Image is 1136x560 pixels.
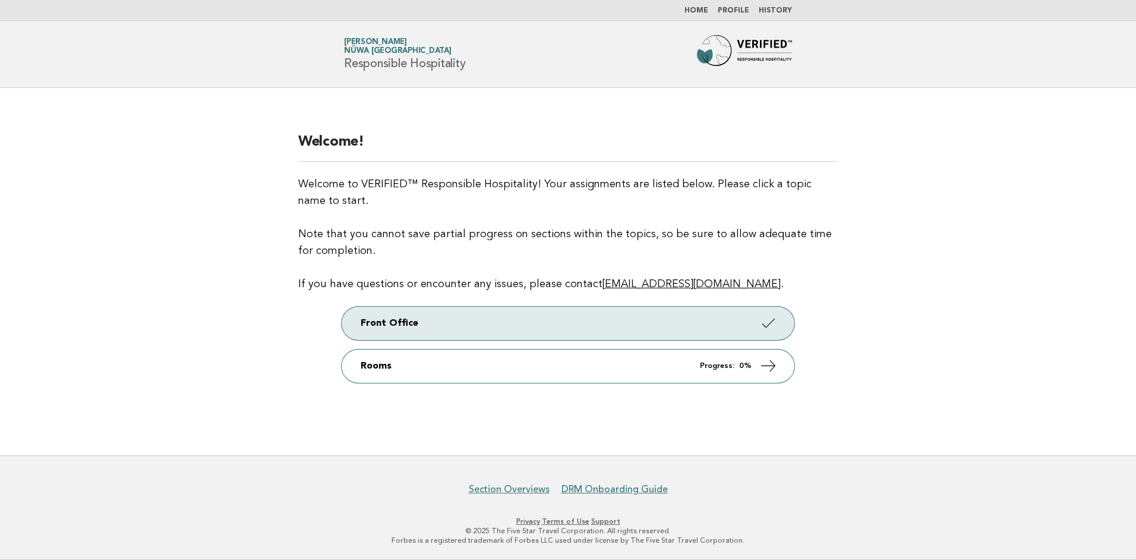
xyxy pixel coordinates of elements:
[684,7,708,14] a: Home
[344,38,452,55] a: [PERSON_NAME]Nüwa [GEOGRAPHIC_DATA]
[602,279,781,290] a: [EMAIL_ADDRESS][DOMAIN_NAME]
[739,362,752,370] strong: 0%
[204,517,932,526] p: · ·
[344,48,452,55] span: Nüwa [GEOGRAPHIC_DATA]
[298,133,838,162] h2: Welcome!
[298,176,838,292] p: Welcome to VERIFIED™ Responsible Hospitality! Your assignments are listed below. Please click a t...
[469,483,550,495] a: Section Overviews
[342,350,794,383] a: Rooms Progress: 0%
[700,362,734,370] em: Progress:
[759,7,792,14] a: History
[542,517,589,526] a: Terms of Use
[342,307,794,340] a: Front Office
[697,35,792,73] img: Forbes Travel Guide
[591,517,620,526] a: Support
[718,7,749,14] a: Profile
[516,517,540,526] a: Privacy
[561,483,668,495] a: DRM Onboarding Guide
[344,39,465,70] h1: Responsible Hospitality
[204,526,932,536] p: © 2025 The Five Star Travel Corporation. All rights reserved.
[204,536,932,545] p: Forbes is a registered trademark of Forbes LLC used under license by The Five Star Travel Corpora...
